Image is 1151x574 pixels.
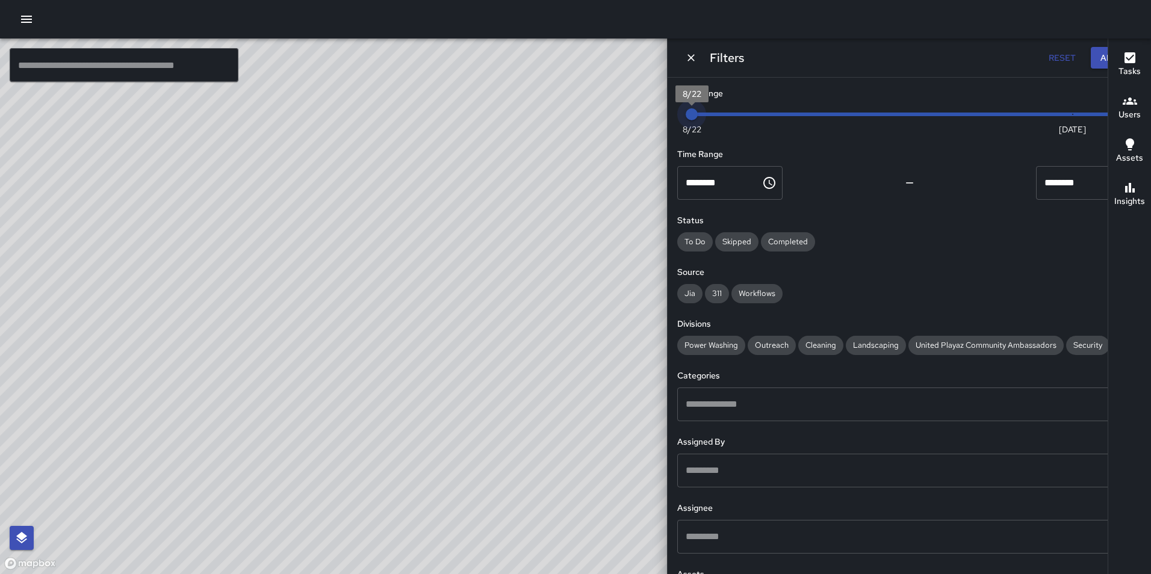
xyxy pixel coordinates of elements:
[757,171,781,195] button: Choose time, selected time is 12:00 AM
[683,88,701,99] span: 8/22
[677,502,1141,515] h6: Assignee
[682,49,700,67] button: Dismiss
[677,266,1141,279] h6: Source
[798,340,843,350] span: Cleaning
[1116,152,1143,165] h6: Assets
[1118,108,1141,122] h6: Users
[677,369,1141,383] h6: Categories
[715,232,759,252] div: Skipped
[731,288,783,298] span: Workflows
[677,87,1141,100] h6: Date Range
[1108,130,1151,173] button: Assets
[1059,123,1086,135] span: [DATE]
[798,336,843,355] div: Cleaning
[677,148,1141,161] h6: Time Range
[1066,340,1109,350] span: Security
[683,123,701,135] span: 8/22
[1043,47,1081,69] button: Reset
[677,232,713,252] div: To Do
[731,284,783,303] div: Workflows
[846,336,906,355] div: Landscaping
[705,284,729,303] div: 311
[677,284,703,303] div: Jia
[1114,195,1145,208] h6: Insights
[677,340,745,350] span: Power Washing
[1118,65,1141,78] h6: Tasks
[1108,87,1151,130] button: Users
[677,288,703,298] span: Jia
[677,214,1141,227] h6: Status
[710,48,744,67] h6: Filters
[705,288,729,298] span: 311
[761,232,815,252] div: Completed
[846,340,906,350] span: Landscaping
[1091,47,1137,69] button: Apply
[1108,43,1151,87] button: Tasks
[748,336,796,355] div: Outreach
[761,236,815,247] span: Completed
[1066,336,1109,355] div: Security
[715,236,759,247] span: Skipped
[677,236,713,247] span: To Do
[748,340,796,350] span: Outreach
[908,336,1064,355] div: United Playaz Community Ambassadors
[677,336,745,355] div: Power Washing
[677,436,1141,449] h6: Assigned By
[1108,173,1151,217] button: Insights
[677,318,1141,331] h6: Divisions
[908,340,1064,350] span: United Playaz Community Ambassadors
